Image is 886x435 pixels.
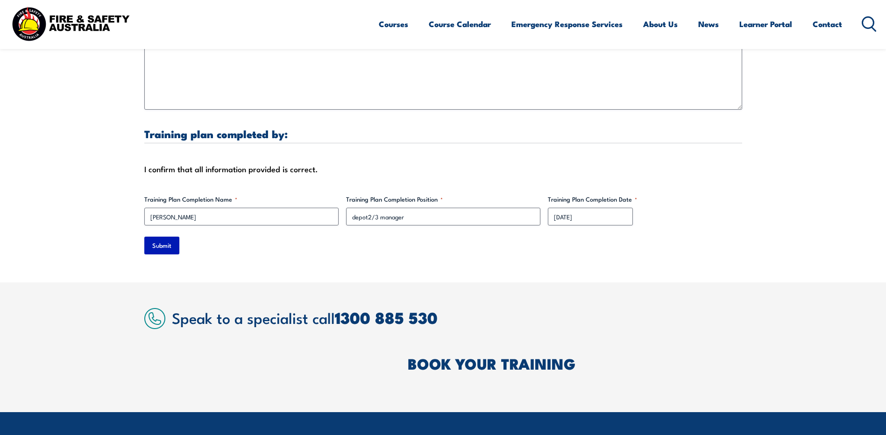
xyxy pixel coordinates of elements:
[144,237,179,254] input: Submit
[643,12,678,36] a: About Us
[172,309,742,326] h2: Speak to a specialist call
[698,12,719,36] a: News
[429,12,491,36] a: Course Calendar
[511,12,623,36] a: Emergency Response Services
[144,128,742,139] h3: Training plan completed by:
[548,195,742,204] label: Training Plan Completion Date
[335,305,438,330] a: 1300 885 530
[346,195,540,204] label: Training Plan Completion Position
[144,195,339,204] label: Training Plan Completion Name
[408,357,742,370] h2: BOOK YOUR TRAINING
[144,162,742,176] div: I confirm that all information provided is correct.
[813,12,842,36] a: Contact
[379,12,408,36] a: Courses
[739,12,792,36] a: Learner Portal
[548,208,633,225] input: dd/mm/yyyy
